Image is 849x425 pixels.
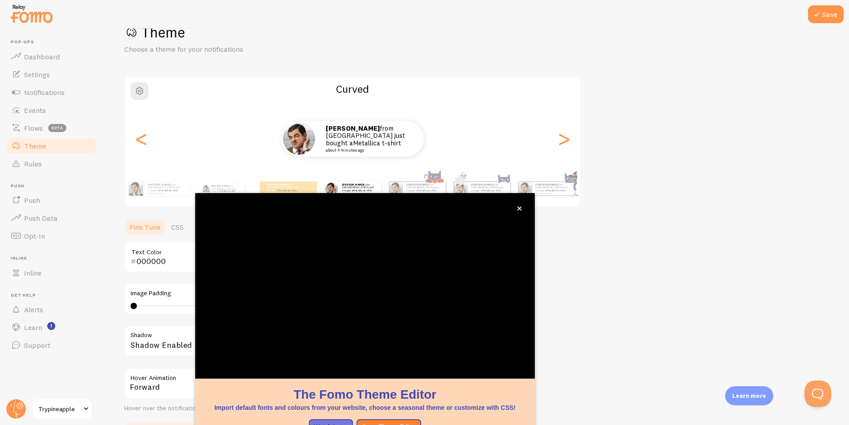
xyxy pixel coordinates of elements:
div: Forward [124,368,392,399]
span: Pop-ups [11,39,97,45]
strong: [PERSON_NAME] [211,185,229,187]
img: Fomo [129,182,143,196]
span: Theme [24,141,46,150]
img: Fomo [454,182,467,195]
small: about 4 minutes ago [471,192,506,194]
div: Domain Overview [34,53,80,58]
label: Image Padding [131,289,386,297]
h1: The Fomo Theme Editor [206,386,524,403]
img: Fomo [389,182,402,195]
div: Next slide [558,107,569,171]
span: Trypineapple [38,404,81,414]
span: beta [48,124,66,132]
span: Rules [24,159,42,168]
img: logo_orange.svg [14,14,21,21]
span: Alerts [24,305,43,314]
small: about 4 minutes ago [267,192,302,194]
h1: Theme [124,23,828,41]
p: Import default fonts and colours from your website, choose a seasonal theme or customize with CSS! [206,403,524,412]
div: Hover over the notification for preview [124,404,392,413]
strong: [PERSON_NAME] [342,183,364,186]
strong: [PERSON_NAME] [406,183,428,186]
div: v 4.0.25 [25,14,44,21]
small: about 4 minutes ago [148,192,185,194]
img: tab_domain_overview_orange.svg [24,52,31,59]
span: Push Data [24,214,57,223]
strong: [PERSON_NAME] [267,183,288,186]
a: Learn [5,318,97,336]
p: from [GEOGRAPHIC_DATA] just bought a [536,183,571,194]
a: Metallica t-shirt [546,189,566,192]
img: Fomo [283,123,315,155]
a: Metallica t-shirt [482,189,501,192]
a: Dashboard [5,48,97,66]
div: Shadow Enabled [124,325,392,358]
p: Learn more [732,392,766,400]
img: Fomo [518,182,532,195]
p: from [GEOGRAPHIC_DATA] just bought a [148,183,186,194]
small: about 4 minutes ago [406,192,441,194]
span: Get Help [11,293,97,298]
div: Keywords by Traffic [98,53,150,58]
span: Notifications [24,88,65,97]
span: Support [24,341,50,350]
p: from [GEOGRAPHIC_DATA] just bought a [471,183,507,194]
span: Inline [11,256,97,261]
strong: [PERSON_NAME] [471,183,492,186]
a: Metallica t-shirt [417,189,436,192]
div: Previous slide [136,107,147,171]
a: Support [5,336,97,354]
small: about 4 minutes ago [326,148,412,153]
span: Push [24,196,40,205]
span: Events [24,106,46,115]
strong: [PERSON_NAME] [536,183,557,186]
button: close, [515,204,524,213]
p: Choose a theme for your notifications [124,44,338,54]
h2: Curved [125,82,580,96]
a: Trypineapple [32,398,92,420]
a: Events [5,101,97,119]
img: Fomo [325,182,338,195]
p: from [GEOGRAPHIC_DATA] just bought a [326,125,415,153]
a: Rules [5,155,97,173]
a: Settings [5,66,97,83]
a: CSS [166,218,189,236]
svg: <p>Watch New Feature Tutorials!</p> [47,322,55,330]
img: tab_keywords_by_traffic_grey.svg [89,52,96,59]
a: Push Data [5,209,97,227]
small: about 4 minutes ago [536,192,570,194]
p: from [GEOGRAPHIC_DATA] just bought a [406,183,442,194]
a: Flows beta [5,119,97,137]
strong: [PERSON_NAME] [148,183,170,186]
a: Theme [5,137,97,155]
div: Learn more [725,386,773,405]
p: from [GEOGRAPHIC_DATA] just bought a [267,183,303,194]
span: Dashboard [24,52,60,61]
a: Opt-In [5,227,97,245]
img: fomo-relay-logo-orange.svg [9,2,54,25]
a: Metallica t-shirt [220,190,235,192]
p: from [GEOGRAPHIC_DATA] just bought a [211,184,241,194]
a: Notifications [5,83,97,101]
small: about 4 minutes ago [342,192,377,194]
span: Push [11,183,97,189]
span: Inline [24,268,41,277]
img: Fomo [202,185,209,192]
span: Flows [24,124,43,132]
strong: [PERSON_NAME] [326,124,380,132]
p: from [GEOGRAPHIC_DATA] just bought a [342,183,378,194]
a: Push [5,191,97,209]
a: Alerts [5,301,97,318]
a: Fine Tune [124,218,166,236]
span: Opt-In [24,231,45,240]
span: Learn [24,323,42,332]
a: Metallica t-shirt [159,189,178,192]
iframe: Help Scout Beacon - Open [804,380,831,407]
a: Metallica t-shirt [353,139,401,147]
a: Inline [5,264,97,282]
a: Metallica t-shirt [278,189,297,192]
img: website_grey.svg [14,23,21,30]
div: Domain: [DOMAIN_NAME] [23,23,98,30]
span: Settings [24,70,50,79]
a: Metallica t-shirt [353,189,372,192]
